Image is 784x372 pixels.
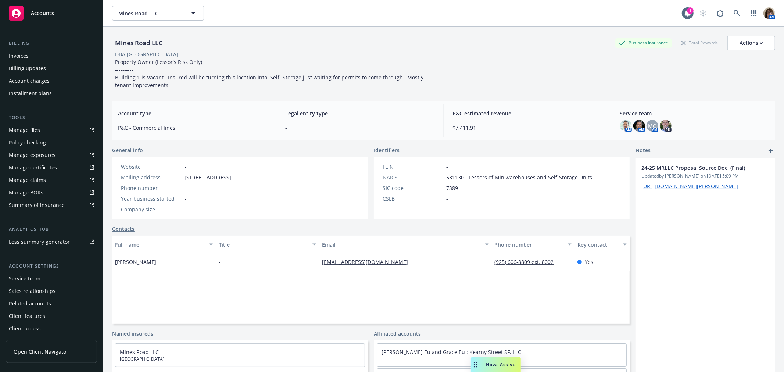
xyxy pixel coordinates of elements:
[495,241,563,248] div: Phone number
[641,183,738,190] a: [URL][DOMAIN_NAME][PERSON_NAME]
[6,50,97,62] a: Invoices
[9,124,40,136] div: Manage files
[112,225,135,233] a: Contacts
[9,310,45,322] div: Client features
[219,258,221,266] span: -
[446,195,448,203] span: -
[660,120,672,132] img: photo
[374,330,421,337] a: Affiliated accounts
[383,174,443,181] div: NAICS
[322,258,414,265] a: [EMAIL_ADDRESS][DOMAIN_NAME]
[453,110,602,117] span: P&C estimated revenue
[6,124,97,136] a: Manage files
[687,7,694,14] div: 1
[6,226,97,233] div: Analytics hub
[9,187,43,198] div: Manage BORs
[713,6,727,21] a: Report a Bug
[636,158,775,196] div: 24-25 MRLLC Proposal Source Doc. (Final)Updatedby [PERSON_NAME] on [DATE] 5:09 PM[URL][DOMAIN_NAM...
[615,38,672,47] div: Business Insurance
[121,174,182,181] div: Mailing address
[6,323,97,335] a: Client access
[641,173,769,179] span: Updated by [PERSON_NAME] on [DATE] 5:09 PM
[31,10,54,16] span: Accounts
[185,195,186,203] span: -
[6,298,97,310] a: Related accounts
[636,146,651,155] span: Notes
[120,356,360,362] span: [GEOGRAPHIC_DATA]
[740,36,763,50] div: Actions
[9,87,52,99] div: Installment plans
[6,262,97,270] div: Account settings
[374,146,400,154] span: Identifiers
[285,110,434,117] span: Legal entity type
[112,236,216,253] button: Full name
[185,174,231,181] span: [STREET_ADDRESS]
[6,310,97,322] a: Client features
[216,236,319,253] button: Title
[574,236,630,253] button: Key contact
[219,241,308,248] div: Title
[766,146,775,155] a: add
[577,241,619,248] div: Key contact
[9,174,46,186] div: Manage claims
[120,348,159,355] a: Mines Road LLC
[121,205,182,213] div: Company size
[696,6,710,21] a: Start snowing
[620,110,769,117] span: Service team
[383,195,443,203] div: CSLB
[6,162,97,174] a: Manage certificates
[678,38,722,47] div: Total Rewards
[112,38,165,48] div: Mines Road LLC
[6,3,97,24] a: Accounts
[121,195,182,203] div: Year business started
[9,298,51,310] div: Related accounts
[492,236,574,253] button: Phone number
[6,285,97,297] a: Sales relationships
[112,146,143,154] span: General info
[9,62,46,74] div: Billing updates
[495,258,560,265] a: (925) 606-8809 ext. 8002
[6,87,97,99] a: Installment plans
[383,163,443,171] div: FEIN
[6,236,97,248] a: Loss summary generator
[112,6,204,21] button: Mines Road LLC
[9,137,46,149] div: Policy checking
[6,114,97,121] div: Tools
[446,184,458,192] span: 7389
[747,6,761,21] a: Switch app
[648,122,656,130] span: MC
[6,149,97,161] a: Manage exposures
[319,236,491,253] button: Email
[115,241,205,248] div: Full name
[9,75,50,87] div: Account charges
[763,7,775,19] img: photo
[9,285,56,297] div: Sales relationships
[285,124,434,132] span: -
[14,348,68,355] span: Open Client Navigator
[446,163,448,171] span: -
[641,164,750,172] span: 24-25 MRLLC Proposal Source Doc. (Final)
[730,6,744,21] a: Search
[585,258,593,266] span: Yes
[185,163,186,170] a: -
[115,58,425,89] span: Property Owner (Lessor's Risk Only) ---------- Building 1 is Vacant. Insured will be turning this...
[121,163,182,171] div: Website
[118,10,182,17] span: Mines Road LLC
[6,40,97,47] div: Billing
[6,273,97,285] a: Service team
[486,361,515,368] span: Nova Assist
[118,124,267,132] span: P&C - Commercial lines
[118,110,267,117] span: Account type
[115,50,178,58] div: DBA: [GEOGRAPHIC_DATA]
[6,187,97,198] a: Manage BORs
[185,205,186,213] span: -
[633,120,645,132] img: photo
[112,330,153,337] a: Named insureds
[6,137,97,149] a: Policy checking
[185,184,186,192] span: -
[471,357,480,372] div: Drag to move
[9,236,70,248] div: Loss summary generator
[9,199,65,211] div: Summary of insurance
[446,174,592,181] span: 531130 - Lessors of Miniwarehouses and Self-Storage Units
